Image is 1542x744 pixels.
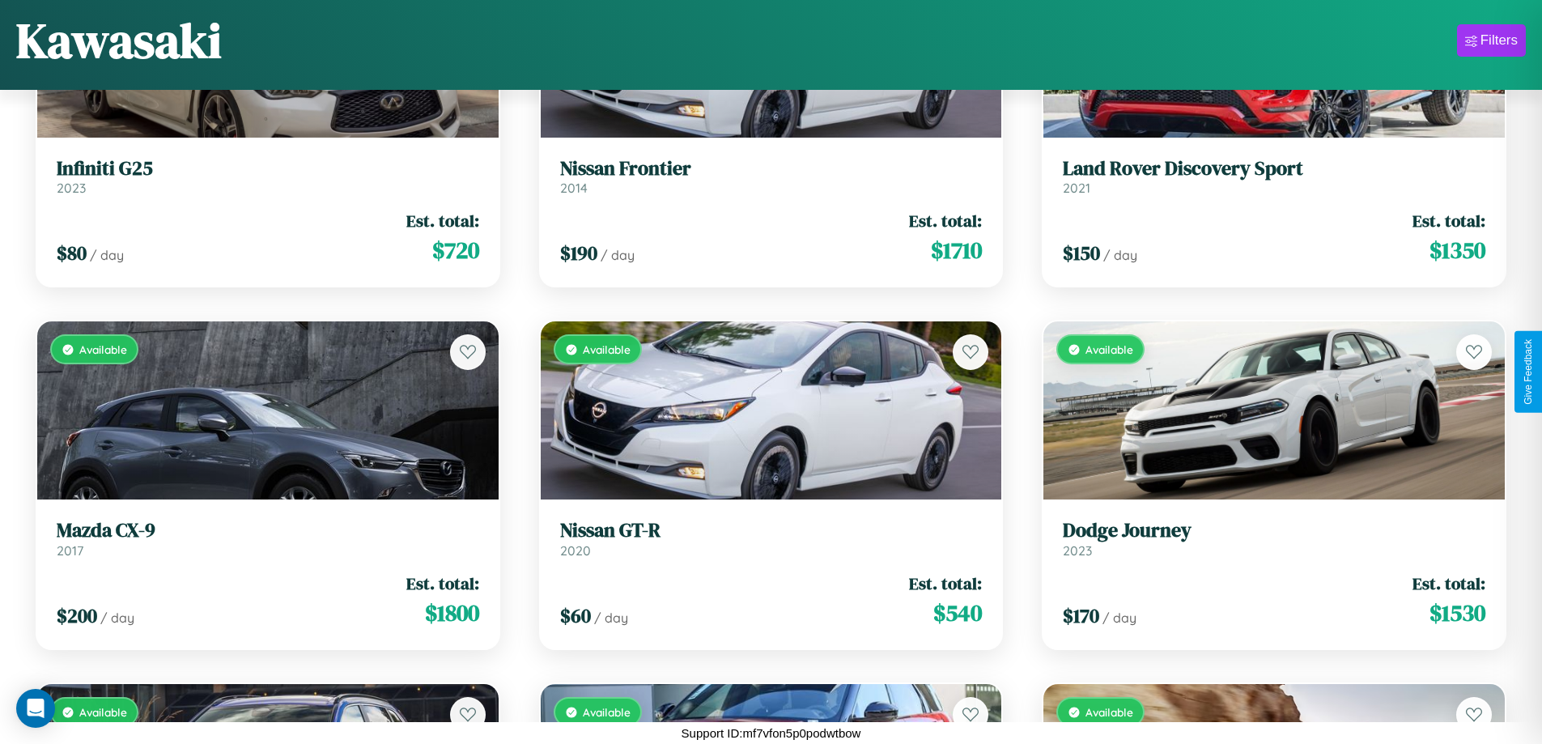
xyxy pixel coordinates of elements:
span: / day [1102,610,1136,626]
span: / day [100,610,134,626]
h3: Infiniti G25 [57,157,479,181]
div: Filters [1480,32,1518,49]
span: $ 80 [57,240,87,266]
span: / day [601,247,635,263]
h3: Mazda CX-9 [57,519,479,542]
span: Est. total: [406,209,479,232]
p: Support ID: mf7vfon5p0podwtbow [682,722,861,744]
span: Est. total: [1412,209,1485,232]
a: Nissan Frontier2014 [560,157,983,197]
span: Available [79,342,127,356]
span: Available [1085,342,1133,356]
span: $ 720 [432,234,479,266]
span: / day [90,247,124,263]
span: 2021 [1063,180,1090,196]
span: Available [583,705,631,719]
span: $ 190 [560,240,597,266]
h3: Nissan Frontier [560,157,983,181]
span: $ 200 [57,602,97,629]
a: Dodge Journey2023 [1063,519,1485,559]
span: $ 170 [1063,602,1099,629]
span: Est. total: [909,572,982,595]
h1: Kawasaki [16,7,222,74]
span: $ 60 [560,602,591,629]
h3: Dodge Journey [1063,519,1485,542]
span: $ 1530 [1429,597,1485,629]
span: Available [79,705,127,719]
span: $ 1710 [931,234,982,266]
span: 2023 [57,180,86,196]
h3: Land Rover Discovery Sport [1063,157,1485,181]
span: Available [1085,705,1133,719]
span: $ 540 [933,597,982,629]
span: / day [594,610,628,626]
a: Land Rover Discovery Sport2021 [1063,157,1485,197]
span: Est. total: [909,209,982,232]
span: Available [583,342,631,356]
span: / day [1103,247,1137,263]
div: Open Intercom Messenger [16,689,55,728]
span: 2017 [57,542,83,559]
a: Nissan GT-R2020 [560,519,983,559]
span: Est. total: [406,572,479,595]
button: Filters [1457,24,1526,57]
a: Infiniti G252023 [57,157,479,197]
span: 2014 [560,180,588,196]
a: Mazda CX-92017 [57,519,479,559]
span: 2020 [560,542,591,559]
h3: Nissan GT-R [560,519,983,542]
span: Est. total: [1412,572,1485,595]
span: $ 1800 [425,597,479,629]
span: $ 1350 [1429,234,1485,266]
span: 2023 [1063,542,1092,559]
span: $ 150 [1063,240,1100,266]
div: Give Feedback [1523,339,1534,405]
